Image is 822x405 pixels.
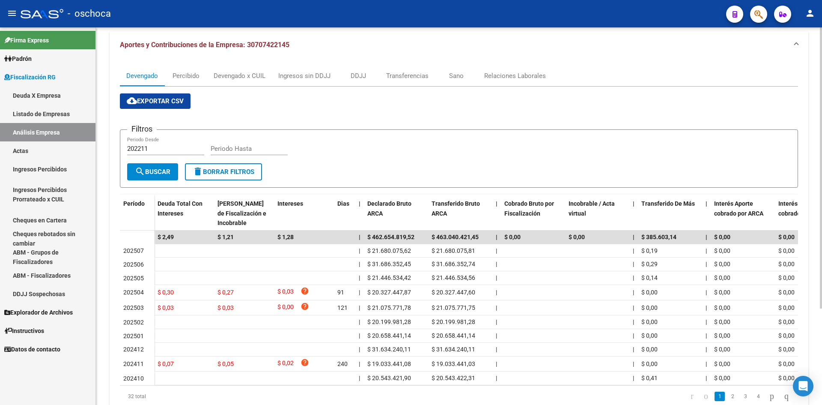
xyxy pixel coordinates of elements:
[641,247,658,254] span: $ 0,19
[359,318,360,325] span: |
[158,234,174,240] span: $ 2,49
[120,93,191,109] button: Exportar CSV
[193,166,203,177] mat-icon: delete
[364,195,428,232] datatable-header-cell: Declarado Bruto ARCA
[193,168,254,176] span: Borrar Filtros
[778,247,795,254] span: $ 0,00
[706,318,707,325] span: |
[569,234,585,240] span: $ 0,00
[367,304,411,311] span: $ 21.075.771,78
[277,200,303,207] span: Intereses
[214,195,274,232] datatable-header-cell: Deuda Bruta Neto de Fiscalización e Incobrable
[714,200,763,217] span: Interés Aporte cobrado por ARCA
[687,392,697,401] a: go to first page
[4,326,44,336] span: Instructivos
[158,360,174,367] span: $ 0,07
[633,332,634,339] span: |
[110,31,808,59] mat-expansion-panel-header: Aportes y Contribuciones de la Empresa: 30707422145
[334,195,355,232] datatable-header-cell: Dias
[706,247,707,254] span: |
[359,332,360,339] span: |
[778,332,795,339] span: $ 0,00
[158,200,203,217] span: Deuda Total Con Intereses
[641,318,658,325] span: $ 0,00
[367,318,411,325] span: $ 20.199.981,28
[641,289,658,296] span: $ 0,00
[217,234,234,240] span: $ 1,21
[706,360,707,367] span: |
[633,274,634,281] span: |
[496,274,497,281] span: |
[301,287,309,295] i: help
[7,8,17,18] mat-icon: menu
[277,234,294,240] span: $ 1,28
[778,289,795,296] span: $ 0,00
[217,360,234,367] span: $ 0,05
[432,346,475,353] span: $ 31.634.240,11
[367,360,411,367] span: $ 19.033.441,08
[706,289,707,296] span: |
[432,289,475,296] span: $ 20.327.447,60
[359,289,360,296] span: |
[641,360,658,367] span: $ 0,00
[780,392,792,401] a: go to last page
[158,304,174,311] span: $ 0,03
[778,318,795,325] span: $ 0,00
[633,318,634,325] span: |
[484,71,546,81] div: Relaciones Laborales
[359,234,360,240] span: |
[504,234,521,240] span: $ 0,00
[123,304,144,311] span: 202503
[359,200,360,207] span: |
[706,332,707,339] span: |
[633,234,634,240] span: |
[778,234,795,240] span: $ 0,00
[337,360,348,367] span: 240
[778,375,795,381] span: $ 0,00
[727,392,738,401] a: 2
[496,332,497,339] span: |
[711,195,775,232] datatable-header-cell: Interés Aporte cobrado por ARCA
[638,195,702,232] datatable-header-cell: Transferido De Más
[432,247,475,254] span: $ 21.680.075,81
[706,304,707,311] span: |
[274,195,334,232] datatable-header-cell: Intereses
[778,346,795,353] span: $ 0,00
[386,71,429,81] div: Transferencias
[158,289,174,296] span: $ 0,30
[337,304,348,311] span: 121
[367,247,411,254] span: $ 21.680.075,62
[337,289,344,296] span: 91
[127,163,178,180] button: Buscar
[4,345,60,354] span: Datos de contacto
[501,195,565,232] datatable-header-cell: Cobrado Bruto por Fiscalización
[359,304,360,311] span: |
[359,274,360,281] span: |
[428,195,492,232] datatable-header-cell: Transferido Bruto ARCA
[217,200,266,227] span: [PERSON_NAME] de Fiscalización e Incobrable
[714,332,730,339] span: $ 0,00
[496,346,497,353] span: |
[123,375,144,382] span: 202410
[4,36,49,45] span: Firma Express
[126,71,158,81] div: Devengado
[135,168,170,176] span: Buscar
[214,71,265,81] div: Devengado x CUIL
[793,376,813,396] div: Open Intercom Messenger
[706,274,707,281] span: |
[740,392,751,401] a: 3
[4,308,73,317] span: Explorador de Archivos
[123,247,144,254] span: 202507
[565,195,629,232] datatable-header-cell: Incobrable / Acta virtual
[449,71,464,81] div: Sano
[633,346,634,353] span: |
[778,261,795,267] span: $ 0,00
[4,72,56,82] span: Fiscalización RG
[367,261,411,267] span: $ 31.686.352,45
[700,392,712,401] a: go to previous page
[217,289,234,296] span: $ 0,27
[185,163,262,180] button: Borrar Filtros
[726,389,739,404] li: page 2
[359,247,360,254] span: |
[351,71,366,81] div: DDJJ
